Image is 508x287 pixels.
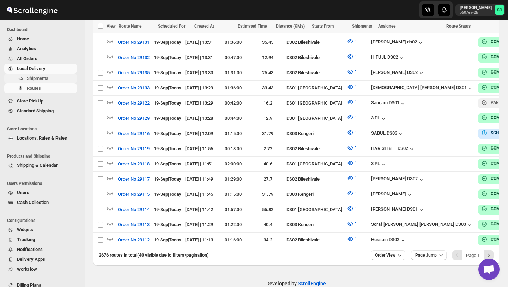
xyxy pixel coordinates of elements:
text: SC [497,8,502,12]
nav: Pagination [452,250,494,260]
span: 1 [355,39,357,44]
div: [DATE] | 11:51 [185,160,213,168]
div: DS02 Bileshivale [286,39,343,46]
span: Starts From [312,24,334,29]
div: 01:15:00 [217,130,249,137]
div: Hussain DS02 [371,237,406,244]
span: Scheduled For [158,24,185,29]
button: 1 [343,157,361,169]
div: [DATE] | 12:09 [185,130,213,137]
div: 00:47:00 [217,54,249,61]
button: Home [4,34,77,44]
button: HARISH 8FT DS02 [371,146,415,153]
div: 55.82 [253,206,282,213]
button: Order No 29135 [114,67,154,78]
button: 1 [343,81,361,93]
span: Order No 29133 [118,84,150,92]
button: Order No 29133 [114,82,154,94]
span: Order No 29132 [118,54,150,61]
div: [DATE] | 13:31 [185,54,213,61]
button: Order No 29113 [114,219,154,230]
span: 1 [355,175,357,181]
span: 19-Sep | Today [154,40,181,45]
button: Locations, Rules & Rates [4,133,77,143]
a: ScrollEngine [298,281,326,286]
span: Configurations [7,218,80,223]
span: Order No 29112 [118,236,150,244]
button: Routes [4,83,77,93]
div: DS02 Bileshivale [286,69,343,76]
button: 1 [343,96,361,108]
button: Analytics [4,44,77,54]
span: Page [466,253,480,258]
div: [DATE] | 11:29 [185,221,213,228]
span: 1 [355,145,357,150]
button: WorkFlow [4,264,77,274]
button: Order No 29114 [114,204,154,215]
span: Users Permissions [7,181,80,186]
div: 01:29:00 [217,176,249,183]
button: [PERSON_NAME] DS01 [371,206,425,213]
span: Order No 29115 [118,191,150,198]
div: 12.94 [253,54,282,61]
button: Notifications [4,245,77,254]
button: [PERSON_NAME] DS02 [371,70,425,77]
button: 1 [343,188,361,199]
span: Home [17,36,29,41]
button: 1 [343,112,361,123]
button: [PERSON_NAME] ds02 [371,39,424,46]
div: 40.6 [253,160,282,168]
span: Route Status [446,24,471,29]
div: 01:31:00 [217,69,249,76]
div: 01:36:00 [217,39,249,46]
span: Order No 29119 [118,145,150,152]
div: 40.4 [253,221,282,228]
button: Tracking [4,235,77,245]
b: 1 [477,253,480,258]
div: [DATE] | 13:28 [185,115,213,122]
div: 31.79 [253,130,282,137]
div: [DATE] | 13:31 [185,39,213,46]
div: 3 PL [371,161,387,168]
div: 01:36:00 [217,84,249,92]
span: Products and Shipping [7,153,80,159]
span: Routes [27,86,41,91]
div: DS01 [GEOGRAPHIC_DATA] [286,84,343,92]
span: Sanjay chetri [495,5,504,15]
button: Soraf [PERSON_NAME] [PERSON_NAME] DS03 [371,222,473,229]
div: 33.43 [253,84,282,92]
button: 1 [343,142,361,153]
button: Page Jump [411,250,447,260]
div: 34.2 [253,236,282,244]
button: Sangam DS01 [371,100,406,107]
span: 19-Sep | Today [154,161,181,166]
span: Tracking [17,237,35,242]
span: Analytics [17,46,36,51]
button: Order No 29129 [114,113,154,124]
button: SABUL DS03 [371,130,404,137]
span: Created At [194,24,214,29]
button: Order No 29132 [114,52,154,63]
div: [DATE] | 11:56 [185,145,213,152]
div: DS03 Kengeri [286,130,343,137]
span: 19-Sep | Today [154,207,181,212]
span: Store PickUp [17,98,43,104]
span: 1 [355,221,357,226]
span: Order No 29114 [118,206,150,213]
button: Order No 29119 [114,143,154,154]
p: Developed by [266,280,326,287]
span: 19-Sep | Today [154,55,181,60]
div: [DATE] | 13:29 [185,84,213,92]
span: Standard Shipping [17,108,54,113]
span: All Orders [17,56,37,61]
div: DS03 Kengeri [286,191,343,198]
button: 1 [343,218,361,229]
span: Notifications [17,247,43,252]
img: ScrollEngine [6,1,59,19]
span: Order No 29118 [118,160,150,168]
span: 1 [355,54,357,59]
button: 1 [343,172,361,184]
span: 1 [355,84,357,89]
